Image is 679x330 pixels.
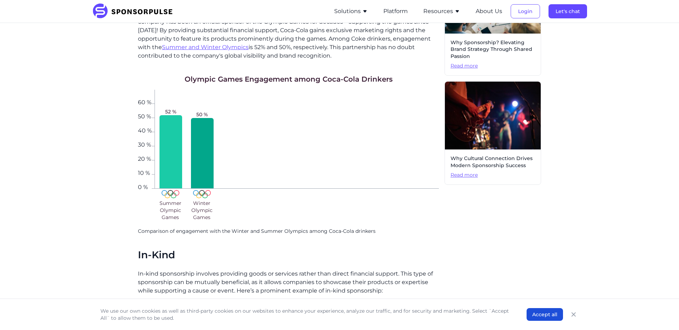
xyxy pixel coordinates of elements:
[476,7,502,16] button: About Us
[162,44,249,51] a: Summer and Winter Olympics
[138,142,152,146] span: 30 %
[138,100,152,104] span: 60 %
[644,296,679,330] iframe: Chat Widget
[138,170,152,175] span: 10 %
[476,8,502,14] a: About Us
[445,82,541,149] img: Neza Dolmo courtesy of Unsplash
[445,81,541,185] a: Why Cultural Connection Drives Modern Sponsorship SuccessRead more
[527,308,563,321] button: Accept all
[451,172,535,179] span: Read more
[334,7,368,16] button: Solutions
[156,200,185,221] span: Summer Olympic Games
[138,249,439,261] h2: In-Kind
[187,200,216,221] span: Winter Olympic Games
[100,307,512,322] p: We use our own cookies as well as third-party cookies on our websites to enhance your experience,...
[423,7,460,16] button: Resources
[549,4,587,18] button: Let's chat
[138,128,152,132] span: 40 %
[138,184,152,189] span: 0 %
[138,156,152,160] span: 20 %
[383,7,408,16] button: Platform
[511,8,540,14] a: Login
[196,111,208,118] span: 50 %
[92,4,178,19] img: SponsorPulse
[511,4,540,18] button: Login
[383,8,408,14] a: Platform
[451,39,535,60] span: Why Sponsorship? Elevating Brand Strategy Through Shared Passion
[451,63,535,70] span: Read more
[451,155,535,169] span: Why Cultural Connection Drives Modern Sponsorship Success
[569,310,579,319] button: Close
[138,114,152,118] span: 50 %
[165,108,176,115] span: 52 %
[185,74,393,84] h1: Olympic Games Engagement among Coca-Cola Drinkers
[138,270,439,295] p: In-kind sponsorship involves providing goods or services rather than direct financial support. Th...
[138,228,439,235] p: Comparison of engagement with the Winter and Summer Olympics among Coca-Cola drinkers
[549,8,587,14] a: Let's chat
[138,9,439,60] p: Coca-Cola is a renowned example of a company that leverages financial sponsorship to the fullest....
